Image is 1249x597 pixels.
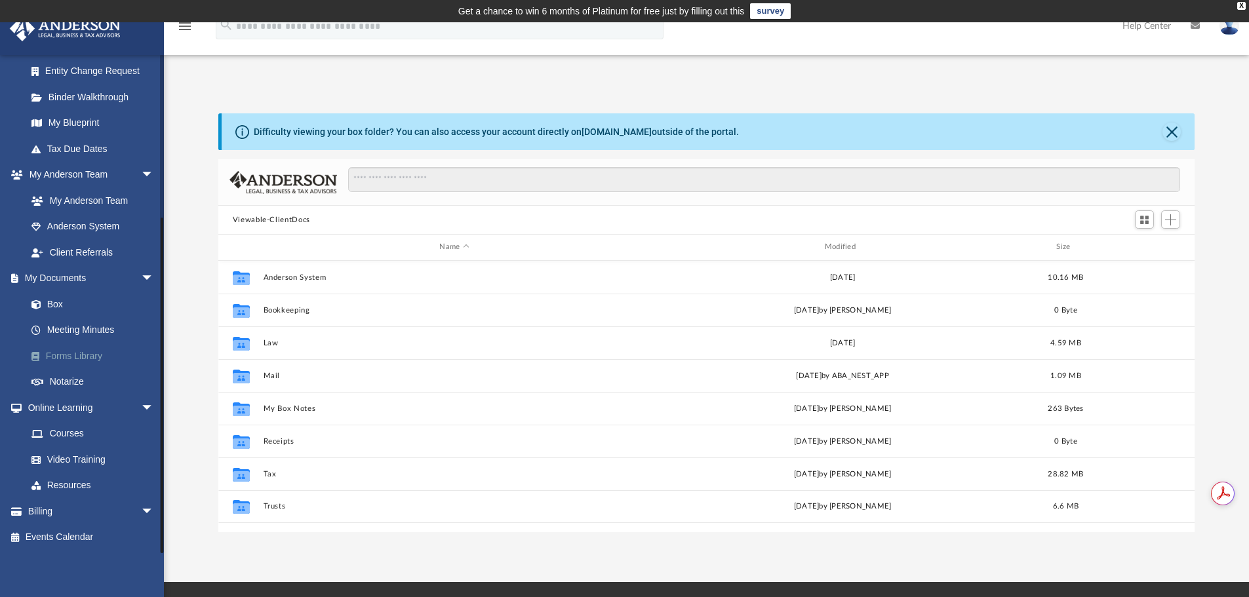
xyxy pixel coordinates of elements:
button: Law [263,339,645,347]
img: User Pic [1219,16,1239,35]
div: Get a chance to win 6 months of Platinum for free just by filling out this [458,3,745,19]
a: Box [18,291,167,317]
a: Courses [18,421,167,447]
a: menu [177,25,193,34]
div: id [224,241,257,253]
a: Resources [18,472,167,499]
span: 6.6 MB [1052,503,1079,510]
a: survey [750,3,791,19]
div: [DATE] by [PERSON_NAME] [651,468,1033,480]
img: Anderson Advisors Platinum Portal [6,16,125,41]
span: 10.16 MB [1048,273,1083,280]
a: Events Calendar [9,524,174,550]
button: Receipts [263,437,645,446]
a: My Anderson Teamarrow_drop_down [9,162,167,188]
div: Difficulty viewing your box folder? You can also access your account directly on outside of the p... [254,125,739,139]
button: Close [1162,123,1181,141]
div: [DATE] by [PERSON_NAME] [651,402,1033,414]
a: Binder Walkthrough [18,84,174,110]
span: arrow_drop_down [141,395,167,421]
a: Client Referrals [18,239,167,265]
div: [DATE] by [PERSON_NAME] [651,304,1033,316]
button: Add [1161,210,1181,229]
a: Billingarrow_drop_down [9,498,174,524]
button: Trusts [263,502,645,510]
a: My Documentsarrow_drop_down [9,265,174,292]
a: Online Learningarrow_drop_down [9,395,167,421]
div: Size [1039,241,1092,253]
span: 1.09 MB [1050,372,1081,379]
a: My Blueprint [18,110,167,136]
a: Tax Due Dates [18,136,174,162]
a: Video Training [18,446,161,472]
div: [DATE] [651,337,1033,349]
button: Tax [263,470,645,478]
button: Mail [263,372,645,380]
button: Bookkeeping [263,306,645,315]
span: arrow_drop_down [141,498,167,525]
button: Viewable-ClientDocs [233,214,310,226]
a: Notarize [18,369,174,395]
div: id [1098,241,1189,253]
input: Search files and folders [348,167,1180,192]
a: My Anderson Team [18,187,161,214]
span: 4.59 MB [1050,339,1081,346]
span: arrow_drop_down [141,162,167,189]
div: [DATE] [651,271,1033,283]
div: Modified [651,241,1034,253]
a: Anderson System [18,214,167,240]
div: grid [218,261,1195,532]
i: menu [177,18,193,34]
i: search [219,18,233,32]
div: [DATE] by ABA_NEST_APP [651,370,1033,381]
button: My Box Notes [263,404,645,413]
button: Switch to Grid View [1135,210,1155,229]
a: Forms Library [18,343,174,369]
a: Meeting Minutes [18,317,174,343]
div: [DATE] by [PERSON_NAME] [651,501,1033,512]
div: Name [262,241,645,253]
span: 263 Bytes [1048,404,1083,412]
span: 0 Byte [1054,306,1077,313]
button: Anderson System [263,273,645,282]
span: 0 Byte [1054,437,1077,444]
a: [DOMAIN_NAME] [582,126,652,137]
span: arrow_drop_down [141,265,167,292]
div: [DATE] by [PERSON_NAME] [651,435,1033,447]
div: close [1237,2,1246,10]
span: 28.82 MB [1048,470,1083,477]
a: Entity Change Request [18,58,174,85]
